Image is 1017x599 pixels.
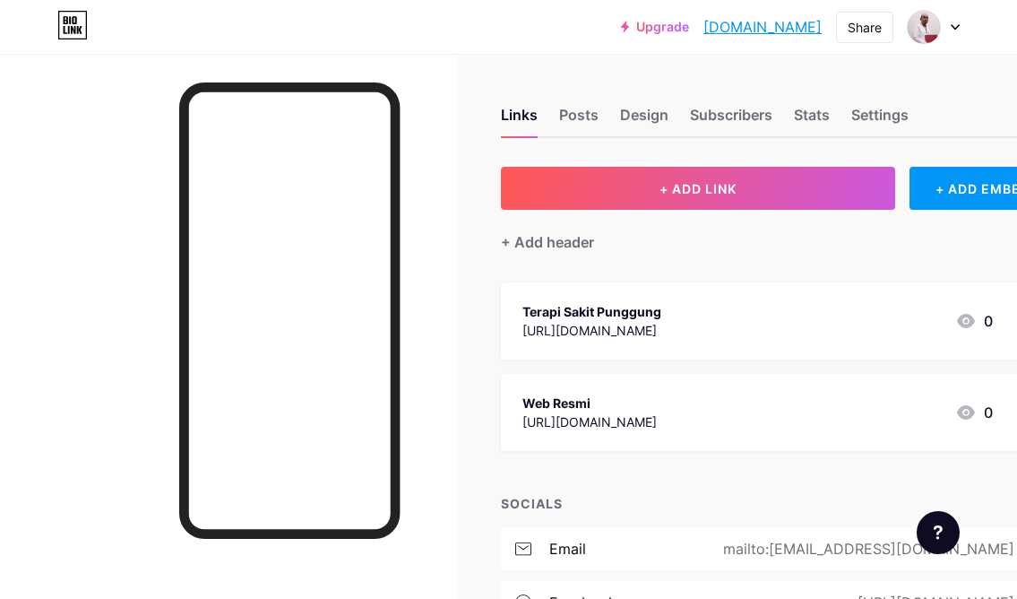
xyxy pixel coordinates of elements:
[559,104,599,136] div: Posts
[501,104,538,136] div: Links
[522,321,661,340] div: [URL][DOMAIN_NAME]
[703,16,822,38] a: [DOMAIN_NAME]
[620,104,668,136] div: Design
[549,538,586,560] div: email
[794,104,830,136] div: Stats
[690,104,772,136] div: Subscribers
[501,167,895,210] button: + ADD LINK
[522,394,657,412] div: Web Resmi
[851,104,909,136] div: Settings
[522,302,661,321] div: Terapi Sakit Punggung
[907,10,941,44] img: tabib
[848,18,882,37] div: Share
[659,181,737,196] span: + ADD LINK
[955,310,993,332] div: 0
[621,20,689,34] a: Upgrade
[522,412,657,431] div: [URL][DOMAIN_NAME]
[501,231,594,253] div: + Add header
[955,402,993,423] div: 0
